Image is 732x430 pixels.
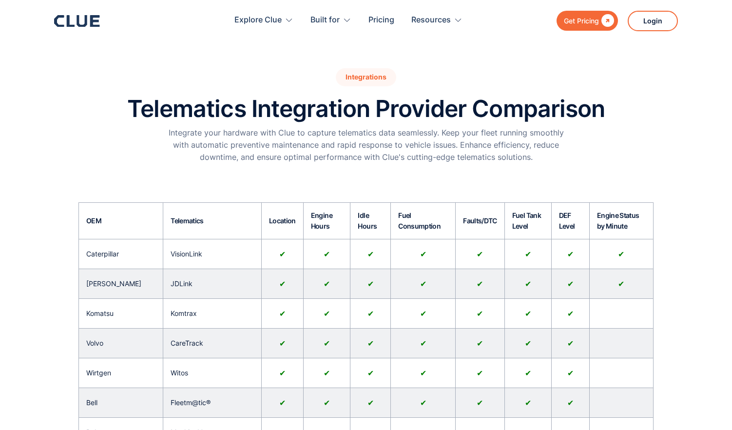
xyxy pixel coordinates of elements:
h2: Idle Hours [358,210,383,232]
p: ✔ [367,397,374,409]
p: ✔ [618,278,624,290]
p: ✔ [477,278,483,290]
p: ✔ [324,308,330,320]
h3: Fleetm@tic® [171,395,211,410]
div: Built for [310,5,340,36]
h2: OEM [86,215,101,226]
div: Resources [411,5,451,36]
p: ✔ [618,248,624,260]
p: ✔ [567,337,574,350]
p: ✔ [367,337,374,350]
div:  [599,15,614,27]
p: ✔ [567,397,574,409]
h3: Wirtgen [86,366,111,380]
p: ✔ [324,248,330,260]
p: ✔ [567,278,574,290]
h2: Engine Hours [311,210,343,232]
p: ✔ [367,248,374,260]
p: ✔ [525,308,531,320]
p: ✔ [420,337,426,350]
p: ✔ [279,248,286,260]
p: ✔ [525,397,531,409]
p: ✔ [525,337,531,350]
p: ✔ [324,397,330,409]
h2: Location [269,215,296,226]
h3: Bell [86,395,97,410]
h1: Telematics Integration Provider Comparison [127,96,605,122]
p: ✔ [279,308,286,320]
p: Integrate your hardware with Clue to capture telematics data seamlessly. Keep your fleet running ... [166,127,566,164]
p: ✔ [324,337,330,350]
p: ✔ [567,308,574,320]
h3: VisionLink [171,247,202,261]
h3: JDLink [171,276,193,291]
p: ✔ [420,278,426,290]
p: ✔ [477,248,483,260]
a: Pricing [368,5,394,36]
h3: Witos [171,366,188,380]
p: ✔ [525,248,531,260]
p: ✔ [477,337,483,350]
p: ✔ [420,308,426,320]
p: ✔ [567,248,574,260]
p: ✔ [279,278,286,290]
p: ✔ [420,367,426,379]
h2: Fuel Tank Level [512,210,544,232]
p: ✔ [324,367,330,379]
h3: Caterpillar [86,247,119,261]
p: ✔ [477,367,483,379]
div: Get Pricing [564,15,599,27]
h2: Faults/DTC [463,215,497,226]
p: ✔ [567,367,574,379]
h3: Komtrax [171,306,197,321]
p: ✔ [525,367,531,379]
h3: CareTrack [171,336,203,351]
p: ✔ [525,278,531,290]
div: Integrations [336,68,396,86]
h2: Engine Status by Minute [597,210,646,232]
a: Get Pricing [557,11,618,31]
h3: [PERSON_NAME] [86,276,141,291]
p: ✔ [420,397,426,409]
h2: DEF Level [559,210,582,232]
p: ✔ [420,248,426,260]
a: Login [628,11,678,31]
h2: Telematics [171,215,204,226]
p: ✔ [477,308,483,320]
p: ✔ [367,278,374,290]
p: ✔ [477,397,483,409]
h3: Volvo [86,336,103,351]
p: ✔ [279,367,286,379]
p: ✔ [279,337,286,350]
h2: Fuel Consumption [398,210,448,232]
p: ✔ [367,308,374,320]
p: ✔ [279,397,286,409]
p: ✔ [324,278,330,290]
div: Explore Clue [234,5,282,36]
p: ✔ [367,367,374,379]
h3: Komatsu [86,306,114,321]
